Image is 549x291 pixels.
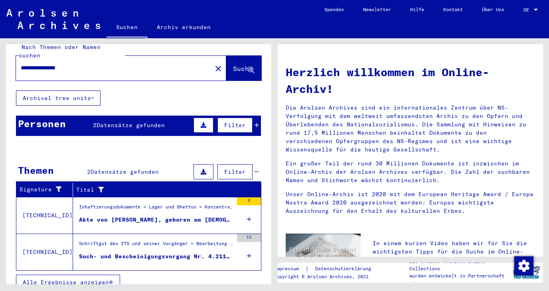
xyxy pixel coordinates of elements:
div: Schriftgut des ITS und seiner Vorgänger > Bearbeitung von Anfragen > Fallbezogene [MEDICAL_DATA] ... [79,240,233,251]
p: Copyright © Arolsen Archives, 2021 [274,273,381,280]
p: Ein großer Teil der rund 30 Millionen Dokumente ist inzwischen im Online-Archiv der Arolsen Archi... [286,159,535,185]
p: In einem kurzen Video haben wir für Sie die wichtigsten Tipps für die Suche im Online-Archiv zusa... [373,239,535,264]
div: Such- und Bescheinigungsvorgang Nr. 4.211 für [PERSON_NAME] geboren [DEMOGRAPHIC_DATA] [79,252,233,261]
a: Suchen [107,18,147,38]
div: Personen [18,116,66,131]
div: Zustimmung ändern [514,256,533,275]
span: Filter [224,122,246,129]
a: Datenschutzerklärung [309,265,381,273]
img: video.jpg [286,234,361,274]
div: Titel [76,186,241,194]
img: Zustimmung ändern [514,256,533,275]
div: Akte von [PERSON_NAME], geboren am [DEMOGRAPHIC_DATA] [79,216,233,224]
div: Titel [76,183,251,196]
div: Inhaftierungsdokumente > Lager und Ghettos > Konzentrationslager [GEOGRAPHIC_DATA] > Individuelle... [79,203,233,214]
button: Archival tree units [16,90,101,106]
span: DE [523,7,532,13]
button: Clear [210,60,226,76]
td: [TECHNICAL_ID] [16,234,73,270]
p: Unser Online-Archiv ist 2020 mit dem European Heritage Award / Europa Nostra Award 2020 ausgezeic... [286,190,535,215]
p: wurden entwickelt in Partnerschaft mit [409,272,510,287]
p: Die Arolsen Archives Online-Collections [409,258,510,272]
span: Datensätze gefunden [97,122,165,129]
mat-icon: close [213,64,223,73]
a: Archiv erkunden [147,18,220,37]
div: | [274,265,381,273]
img: yv_logo.png [511,262,541,282]
div: Signature [20,183,73,196]
button: Alle Ergebnisse anzeigen [16,275,120,290]
a: Impressum [274,265,305,273]
div: Signature [20,185,63,194]
button: Filter [217,164,253,179]
button: Filter [217,118,253,133]
span: Suche [233,65,253,73]
img: Arolsen_neg.svg [6,9,100,29]
h1: Herzlich willkommen im Online-Archiv! [286,64,535,97]
button: Suche [226,56,261,81]
span: Alle Ergebnisse anzeigen [23,279,109,286]
span: Filter [224,168,246,175]
p: Die Arolsen Archives sind ein internationales Zentrum über NS-Verfolgung mit dem weltweit umfasse... [286,104,535,154]
span: 2 [93,122,97,129]
div: 13 [237,234,261,242]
